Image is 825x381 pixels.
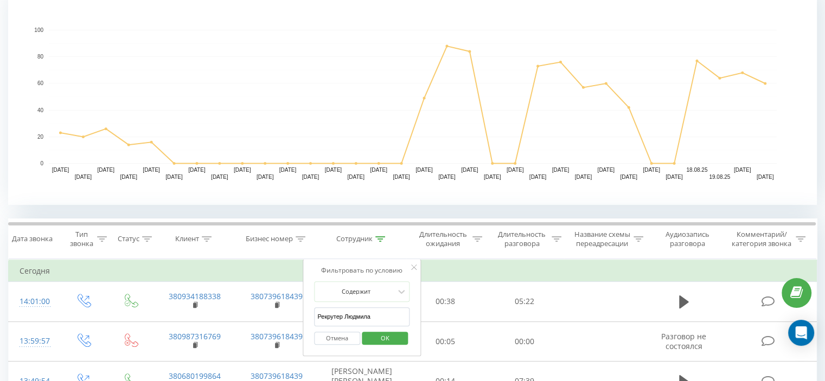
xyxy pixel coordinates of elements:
[314,332,360,345] button: Отмена
[251,291,303,301] a: 380739618439
[495,230,549,248] div: Длительность разговора
[406,282,485,322] td: 00:38
[370,330,400,346] span: OK
[643,167,660,173] text: [DATE]
[37,107,44,113] text: 40
[68,230,94,248] div: Тип звонка
[314,307,410,326] input: Введите значение
[620,174,637,180] text: [DATE]
[336,235,373,244] div: Сотрудник
[246,235,293,244] div: Бизнес номер
[251,371,303,381] a: 380739618439
[251,331,303,341] a: 380739618439
[20,331,48,352] div: 13:59:57
[325,167,342,173] text: [DATE]
[757,174,774,180] text: [DATE]
[661,331,706,351] span: Разговор не состоялся
[40,160,43,166] text: 0
[37,54,44,60] text: 80
[656,230,719,248] div: Аудиозапись разговора
[9,260,817,282] td: Сегодня
[120,174,137,180] text: [DATE]
[165,174,183,180] text: [DATE]
[175,235,199,244] div: Клиент
[461,167,478,173] text: [DATE]
[485,282,564,322] td: 05:22
[20,291,48,312] div: 14:01:00
[529,174,547,180] text: [DATE]
[37,134,44,140] text: 20
[666,174,683,180] text: [DATE]
[143,167,160,173] text: [DATE]
[575,174,592,180] text: [DATE]
[597,167,615,173] text: [DATE]
[552,167,570,173] text: [DATE]
[98,167,115,173] text: [DATE]
[118,235,139,244] div: Статус
[406,321,485,361] td: 00:05
[507,167,524,173] text: [DATE]
[75,174,92,180] text: [DATE]
[393,174,410,180] text: [DATE]
[438,174,456,180] text: [DATE]
[362,332,408,345] button: OK
[52,167,69,173] text: [DATE]
[730,230,793,248] div: Комментарий/категория звонка
[37,81,44,87] text: 60
[302,174,319,180] text: [DATE]
[574,230,631,248] div: Название схемы переадресации
[347,174,364,180] text: [DATE]
[484,174,501,180] text: [DATE]
[169,331,221,341] a: 380987316769
[709,174,730,180] text: 19.08.25
[788,320,814,346] div: Open Intercom Messenger
[734,167,751,173] text: [DATE]
[257,174,274,180] text: [DATE]
[485,321,564,361] td: 00:00
[415,167,433,173] text: [DATE]
[686,167,707,173] text: 18.08.25
[169,291,221,301] a: 380934188338
[12,235,53,244] div: Дата звонка
[279,167,297,173] text: [DATE]
[169,371,221,381] a: 380680199864
[188,167,206,173] text: [DATE]
[370,167,387,173] text: [DATE]
[416,230,470,248] div: Длительность ожидания
[34,27,43,33] text: 100
[211,174,228,180] text: [DATE]
[314,265,410,276] div: Фильтровать по условию
[234,167,251,173] text: [DATE]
